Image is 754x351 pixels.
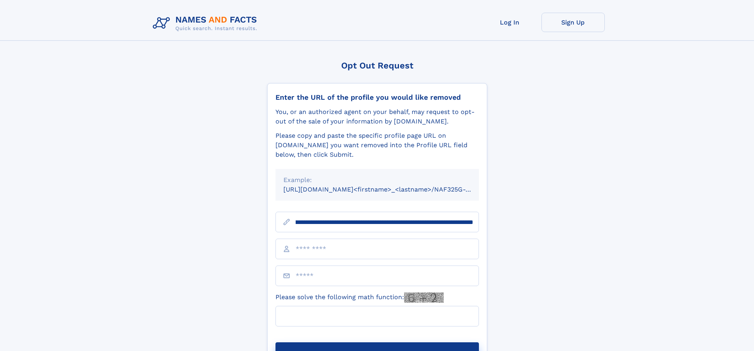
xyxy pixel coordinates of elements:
[275,292,444,303] label: Please solve the following math function:
[267,61,487,70] div: Opt Out Request
[283,175,471,185] div: Example:
[283,186,494,193] small: [URL][DOMAIN_NAME]<firstname>_<lastname>/NAF325G-xxxxxxxx
[275,107,479,126] div: You, or an authorized agent on your behalf, may request to opt-out of the sale of your informatio...
[478,13,541,32] a: Log In
[275,93,479,102] div: Enter the URL of the profile you would like removed
[275,131,479,159] div: Please copy and paste the specific profile page URL on [DOMAIN_NAME] you want removed into the Pr...
[150,13,264,34] img: Logo Names and Facts
[541,13,605,32] a: Sign Up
